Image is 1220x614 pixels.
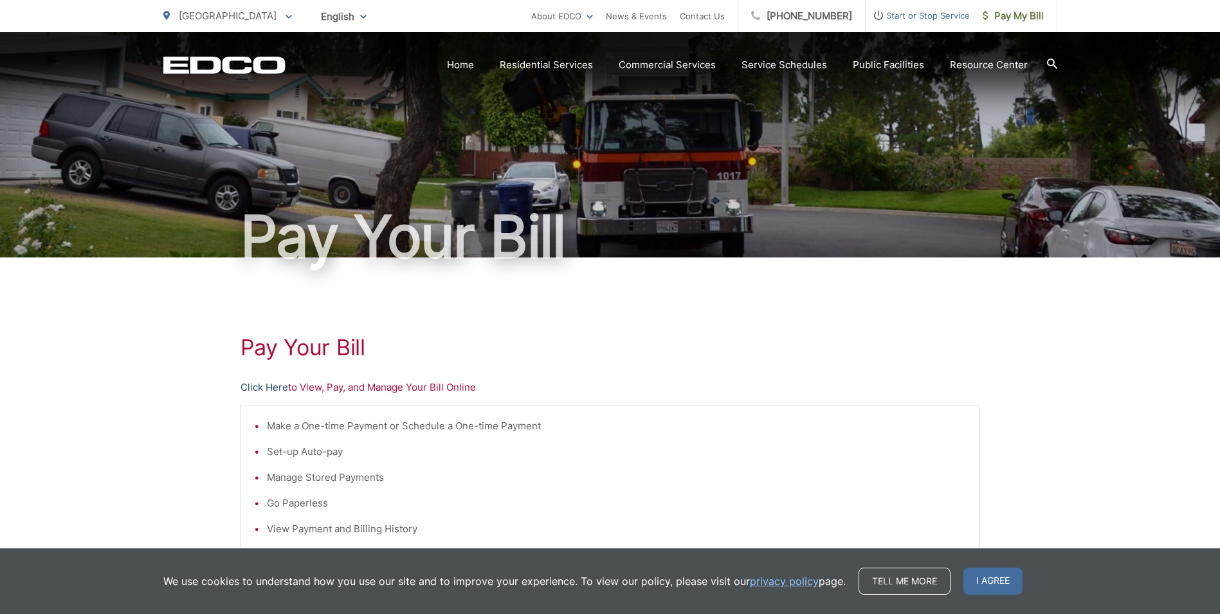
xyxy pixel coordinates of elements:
[500,57,593,73] a: Residential Services
[950,57,1028,73] a: Resource Center
[267,521,967,537] li: View Payment and Billing History
[267,470,967,485] li: Manage Stored Payments
[963,568,1023,595] span: I agree
[853,57,924,73] a: Public Facilities
[267,444,967,460] li: Set-up Auto-pay
[680,8,725,24] a: Contact Us
[742,57,827,73] a: Service Schedules
[531,8,593,24] a: About EDCO
[241,335,980,360] h1: Pay Your Bill
[859,568,951,595] a: Tell me more
[447,57,474,73] a: Home
[163,56,286,74] a: EDCD logo. Return to the homepage.
[241,380,288,395] a: Click Here
[311,5,376,28] span: English
[983,8,1044,24] span: Pay My Bill
[241,380,980,395] p: to View, Pay, and Manage Your Bill Online
[163,205,1057,269] h1: Pay Your Bill
[267,418,967,434] li: Make a One-time Payment or Schedule a One-time Payment
[163,573,846,589] p: We use cookies to understand how you use our site and to improve your experience. To view our pol...
[267,496,967,511] li: Go Paperless
[606,8,667,24] a: News & Events
[619,57,716,73] a: Commercial Services
[750,573,819,589] a: privacy policy
[179,10,277,22] span: [GEOGRAPHIC_DATA]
